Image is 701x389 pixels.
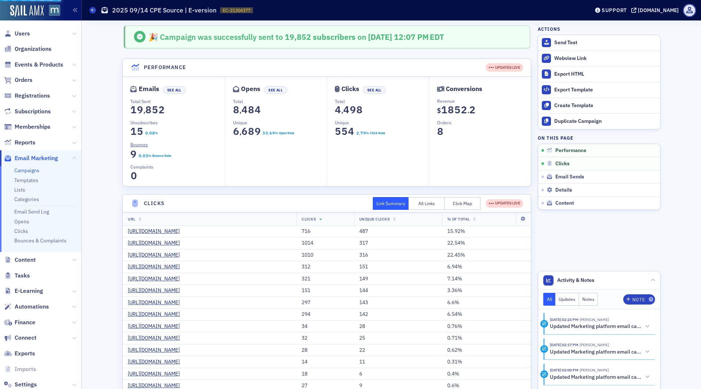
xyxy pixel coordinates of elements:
a: Clicks [14,228,28,234]
div: 6.54% [447,311,526,318]
p: Total [233,98,327,105]
span: 6 [231,125,241,138]
div: 143 [359,299,437,306]
div: 28 [302,347,349,354]
a: Reports [4,139,35,147]
span: Content [555,200,574,207]
button: See All [363,86,386,94]
div: % [155,131,158,136]
span: . [467,106,469,116]
span: 5 [135,125,145,138]
span: 6 [240,125,249,138]
div: 297 [302,299,349,306]
a: Campaigns [14,167,39,174]
span: 4 [346,125,356,138]
div: Opens [241,87,260,91]
div: Duplicate Campaign [554,118,656,125]
div: % Click Rate [366,131,385,136]
h1: 2025 09/14 CPE Source | E-version [112,6,217,15]
div: 14 [302,359,349,365]
span: URL [128,216,135,222]
div: 6 [359,371,437,377]
span: 2 [459,103,469,116]
h5: Updated Marketing platform email campaign: 2025 09/14 CPE Source | E-version [550,374,642,381]
span: 8 [246,103,256,116]
a: [URL][DOMAIN_NAME] [128,347,185,354]
section: 0 [130,171,137,180]
a: E-Learning [4,287,43,295]
p: Orders [437,119,531,126]
span: 4 [333,103,343,116]
div: 11 [359,359,437,365]
span: 8 [231,103,241,116]
span: Settings [15,381,37,389]
a: View Homepage [44,5,60,17]
div: 149 [359,276,437,282]
p: Revenue [437,98,531,104]
button: [DOMAIN_NAME] [631,8,681,13]
span: 5 [340,125,350,138]
a: [URL][DOMAIN_NAME] [128,287,185,294]
a: [URL][DOMAIN_NAME] [128,240,185,246]
div: 18 [302,371,349,377]
span: E-Learning [15,287,43,295]
span: 2 [157,103,167,116]
button: Click Map [445,197,481,210]
span: Tasks [15,272,30,280]
span: Subscriptions [15,107,51,116]
span: Orders [15,76,32,84]
span: 9 [272,130,275,136]
div: 0.62% [447,347,526,354]
div: 487 [359,228,437,235]
p: Total Sent [130,98,225,105]
button: Updated Marketing platform email campaign: 2025 09/14 CPE Source | E-version [550,323,650,331]
div: 15.92% [447,228,526,235]
a: Templates [14,177,38,184]
span: Unique Clicks [359,216,390,222]
a: [URL][DOMAIN_NAME] [128,264,185,270]
h4: On this page [538,135,660,141]
time: 9/12/2025 02:23 PM [550,317,578,322]
span: 4 [240,103,249,116]
span: Email Sends [555,174,584,180]
span: Bounces [130,141,148,148]
span: 0 [149,130,152,136]
div: 3.36% [447,287,526,294]
span: . [268,132,269,137]
span: , [143,106,145,116]
button: All [543,293,556,306]
div: 294 [302,311,349,318]
h4: Clicks [144,200,165,207]
span: Automations [15,303,49,311]
a: Email Marketing [4,154,58,162]
div: [DOMAIN_NAME] [638,7,679,14]
a: Tasks [4,272,30,280]
div: 0.6% [447,382,526,389]
time: 9/12/2025 02:17 PM [550,342,578,347]
div: 316 [359,252,437,258]
span: , [341,106,343,116]
span: Connect [15,334,37,342]
span: 0 [129,169,139,182]
span: Lauren Standiford [578,317,609,322]
span: 5 [333,125,343,138]
div: Activity [540,320,548,328]
a: Content [4,256,36,264]
span: Clicks [555,160,570,167]
section: 554 [335,127,355,136]
div: 22 [359,347,437,354]
span: 8 [355,103,365,116]
a: Exports [4,350,35,358]
div: 317 [359,240,437,246]
span: Clicks [302,216,316,222]
div: Support [602,7,627,14]
span: $ [437,106,441,116]
p: Unsubscribes [130,119,225,126]
h4: Actions [538,26,560,32]
button: Send Test [538,35,660,50]
button: All Links [409,197,445,210]
span: 3 [262,130,265,136]
a: Opens [14,218,29,225]
p: Total [335,98,429,105]
span: Users [15,30,30,38]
